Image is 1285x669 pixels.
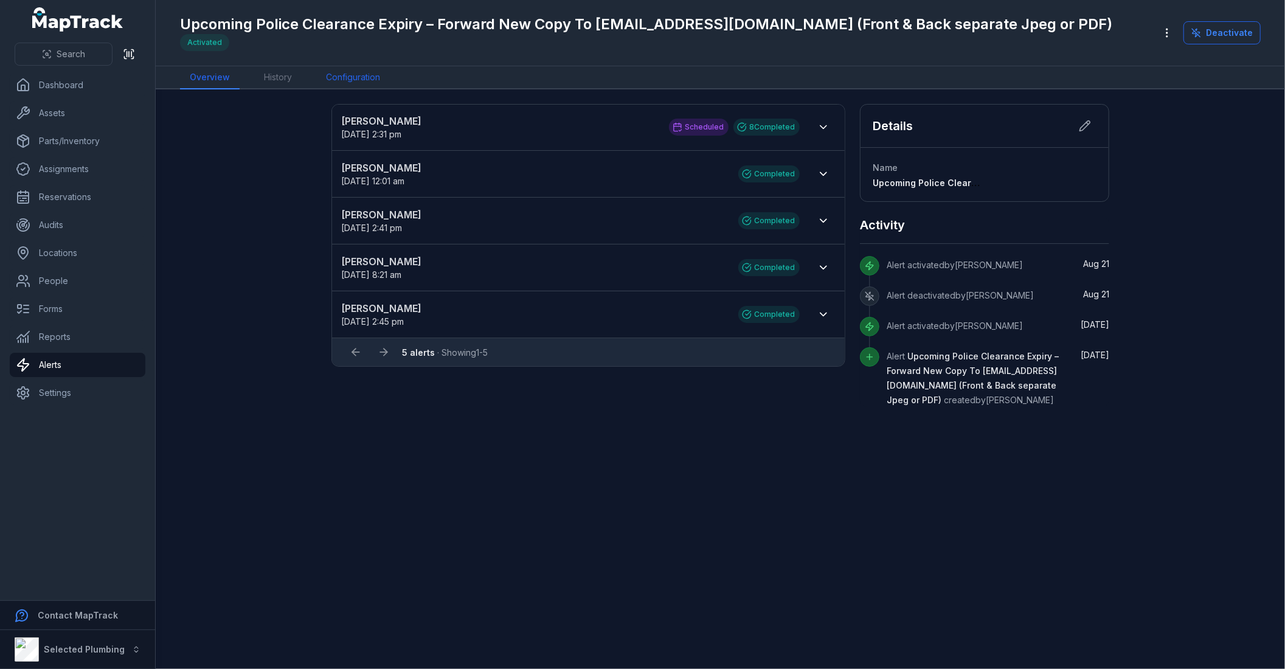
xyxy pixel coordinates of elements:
[180,15,1112,34] h1: Upcoming Police Clearance Expiry – Forward New Copy To [EMAIL_ADDRESS][DOMAIN_NAME] (Front & Back...
[1183,21,1261,44] button: Deactivate
[1081,350,1109,360] span: [DATE]
[342,316,404,327] span: [DATE] 2:45 pm
[733,119,800,136] div: 8 Completed
[316,66,390,89] a: Configuration
[180,66,240,89] a: Overview
[10,129,145,153] a: Parts/Inventory
[1081,319,1109,330] time: 8/18/2025, 2:43:24 PM
[403,347,435,358] strong: 5 alerts
[403,347,488,358] span: · Showing 1 - 5
[873,117,913,134] h2: Details
[342,269,402,280] span: [DATE] 8:21 am
[342,176,405,186] span: [DATE] 12:01 am
[44,644,125,654] strong: Selected Plumbing
[669,119,729,136] div: Scheduled
[860,217,905,234] h2: Activity
[342,114,657,128] strong: [PERSON_NAME]
[342,114,657,140] a: [PERSON_NAME][DATE] 2:31 pm
[738,212,800,229] div: Completed
[57,48,85,60] span: Search
[254,66,302,89] a: History
[342,223,403,233] span: [DATE] 2:41 pm
[342,207,726,234] a: [PERSON_NAME][DATE] 2:41 pm
[1083,258,1109,269] span: Aug 21
[1083,289,1109,299] span: Aug 21
[10,353,145,377] a: Alerts
[180,34,229,51] div: Activated
[342,269,402,280] time: 9/11/2025, 8:21:00 AM
[10,241,145,265] a: Locations
[342,207,726,222] strong: [PERSON_NAME]
[10,269,145,293] a: People
[342,316,404,327] time: 9/8/2025, 2:45:00 PM
[342,254,726,269] strong: [PERSON_NAME]
[887,321,1023,331] span: Alert activated by [PERSON_NAME]
[1081,350,1109,360] time: 8/18/2025, 2:42:45 PM
[1083,258,1109,269] time: 8/21/2025, 8:16:52 AM
[15,43,113,66] button: Search
[887,260,1023,270] span: Alert activated by [PERSON_NAME]
[10,297,145,321] a: Forms
[342,129,402,139] span: [DATE] 2:31 pm
[10,213,145,237] a: Audits
[10,185,145,209] a: Reservations
[342,254,726,281] a: [PERSON_NAME][DATE] 8:21 am
[342,129,402,139] time: 10/1/2025, 2:31:00 PM
[342,176,405,186] time: 9/27/2025, 12:01:00 AM
[10,381,145,405] a: Settings
[10,157,145,181] a: Assignments
[342,301,726,316] strong: [PERSON_NAME]
[738,306,800,323] div: Completed
[10,73,145,97] a: Dashboard
[342,223,403,233] time: 9/19/2025, 2:41:00 PM
[342,301,726,328] a: [PERSON_NAME][DATE] 2:45 pm
[1083,289,1109,299] time: 8/21/2025, 8:16:41 AM
[342,161,726,175] strong: [PERSON_NAME]
[1081,319,1109,330] span: [DATE]
[738,259,800,276] div: Completed
[887,290,1034,300] span: Alert deactivated by [PERSON_NAME]
[342,161,726,187] a: [PERSON_NAME][DATE] 12:01 am
[887,351,1059,405] span: Upcoming Police Clearance Expiry – Forward New Copy To [EMAIL_ADDRESS][DOMAIN_NAME] (Front & Back...
[38,610,118,620] strong: Contact MapTrack
[738,165,800,182] div: Completed
[32,7,123,32] a: MapTrack
[887,351,1059,405] span: Alert created by [PERSON_NAME]
[10,101,145,125] a: Assets
[10,325,145,349] a: Reports
[873,162,898,173] span: Name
